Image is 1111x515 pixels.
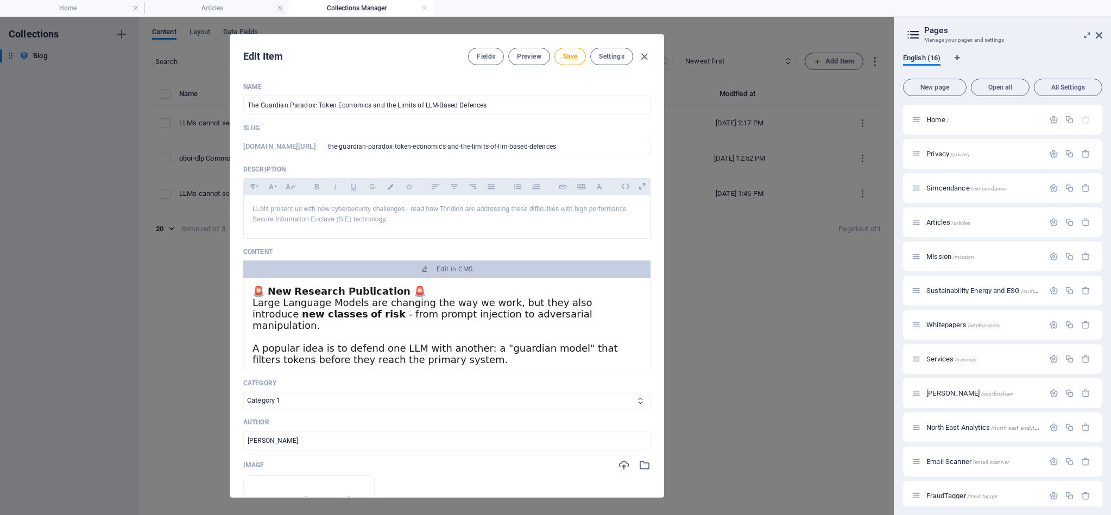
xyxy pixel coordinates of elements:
button: Insert Link [554,180,571,194]
div: Duplicate [1065,491,1074,500]
button: Icons [400,180,418,194]
button: All Settings [1034,79,1102,96]
div: Remove [1081,423,1090,432]
div: Remove [1081,183,1090,193]
div: Duplicate [1065,320,1074,329]
h4: Articles [144,2,289,14]
button: Align Center [445,180,463,194]
span: Click to open page [926,150,970,158]
button: New page [903,79,967,96]
div: Settings [1049,183,1058,193]
button: Align Right [464,180,481,194]
button: Strikethrough [363,180,381,194]
span: Click to open page [926,218,970,226]
div: Duplicate [1065,354,1074,364]
div: Language Tabs [903,54,1102,74]
button: Font Size [281,180,298,194]
button: Fields [468,48,504,65]
span: Click to open page [926,355,976,363]
span: Save [563,52,577,61]
span: 🚨 𝗡𝗲𝘄 𝗥𝗲𝘀𝗲𝗮𝗿𝗰𝗵 𝗣𝘂𝗯𝗹𝗶𝗰𝗮𝘁𝗶𝗼𝗻 🚨 [252,285,426,297]
div: Settings [1049,423,1058,432]
div: Settings [1049,286,1058,295]
button: Italic (⌘I) [326,180,344,194]
button: Open all [971,79,1030,96]
div: Privacy/privacy [923,150,1044,157]
div: Settings [1049,115,1058,124]
div: Settings [1049,354,1058,364]
div: Remove [1081,149,1090,158]
div: Simcendance/simcendance [923,185,1044,192]
div: Home/ [923,116,1044,123]
span: North East Analytics [926,423,1041,431]
button: Colors [382,180,399,194]
div: Remove [1081,389,1090,398]
h2: Pages [924,26,1102,35]
span: Edit in CMS [437,265,472,274]
div: Whitepapers/whitepapers [923,321,1044,328]
div: Settings [1049,320,1058,329]
div: Settings [1049,218,1058,227]
span: /fraudtagger [967,493,998,499]
span: Settings [599,52,624,61]
div: Articles/articles [923,219,1044,226]
div: Settings [1049,491,1058,500]
div: Remove [1081,286,1090,295]
span: /privacy [950,151,970,157]
div: Duplicate [1065,149,1074,158]
p: Content [243,247,651,256]
span: /services [955,357,976,363]
div: [PERSON_NAME]/scotforshaw [923,390,1044,397]
div: Settings [1049,457,1058,466]
span: /mission [952,254,974,260]
button: Settings [590,48,633,65]
p: Name [243,82,651,91]
h3: Manage your pages and settings [924,35,1081,45]
div: The startpage cannot be deleted [1081,115,1090,124]
span: A popular idea is to defend one LLM with another: a "guardian model" that filters tokens before t... [252,342,618,365]
span: Click to open page [926,184,1006,192]
div: Remove [1081,491,1090,500]
button: Unordered List [509,180,526,194]
span: /sustainability-energy-esg [1021,288,1084,294]
span: Large Language Models are changing the way we work, but they also introduce 𝗻𝗲𝘄 𝗰𝗹𝗮𝘀𝘀𝗲𝘀 𝗼𝗳 𝗿𝗶𝘀𝗸 -... [252,297,592,331]
button: Save [554,48,586,65]
span: /articles [951,220,970,226]
p: Category [243,379,651,387]
p: Slug [243,124,651,132]
span: Click to open page [926,116,949,124]
button: Preview [508,48,550,65]
div: Duplicate [1065,286,1074,295]
div: Mission/mission [923,253,1044,260]
p: Description [243,165,651,174]
div: Duplicate [1065,183,1074,193]
span: Preview [517,52,541,61]
button: Font Family [262,180,280,194]
button: Align Justify [482,180,500,194]
button: Underline (⌘U) [345,180,362,194]
span: Click to open page [926,252,974,260]
span: All Settings [1039,84,1097,91]
span: Click to open page [926,389,1013,397]
button: Bold (⌘B) [308,180,325,194]
div: Settings [1049,389,1058,398]
span: Open all [976,84,1025,91]
span: /simcendance [971,186,1006,192]
p: Image [243,461,264,469]
span: /scotforshaw [981,391,1014,397]
div: Settings [1049,149,1058,158]
span: /north-east-analytics [991,425,1041,431]
div: Duplicate [1065,218,1074,227]
span: Click to open page [926,457,1009,466]
span: / [946,117,949,123]
h2: Edit Item [243,50,283,63]
div: Settings [1049,252,1058,261]
span: English (16) [903,52,940,67]
p: LLMs present us with new cybersecurity challenges - read how Toridion are addressing these diffic... [252,204,641,225]
div: Duplicate [1065,389,1074,398]
i: Select from file manager or stock photos [639,459,651,471]
div: Remove [1081,320,1090,329]
span: Fields [477,52,495,61]
div: Duplicate [1065,457,1074,466]
span: New page [908,84,962,91]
